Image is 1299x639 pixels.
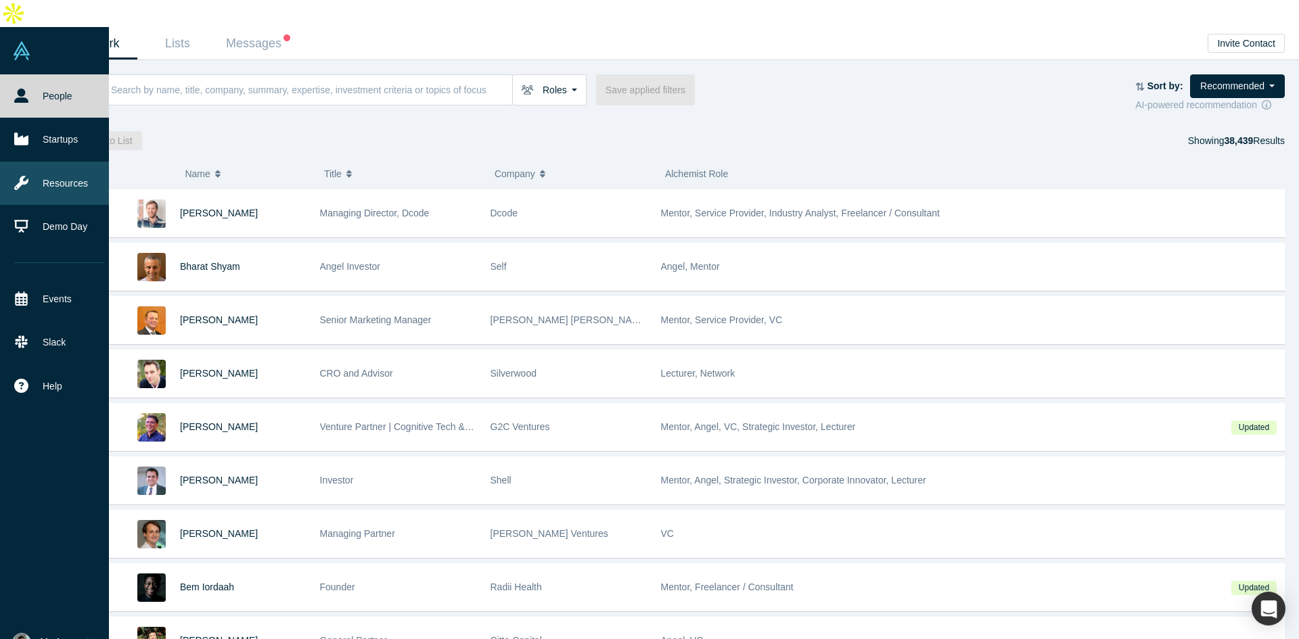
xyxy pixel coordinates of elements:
button: Add to List [78,131,142,150]
a: [PERSON_NAME] [180,475,258,486]
span: Shell [491,475,511,486]
button: Roles [512,74,587,105]
span: VC [661,528,674,539]
span: Silverwood [491,368,537,379]
span: Company [495,160,535,188]
button: Invite Contact [1208,34,1285,53]
span: Venture Partner | Cognitive Tech & Security Expert [320,421,532,432]
div: Showing [1188,131,1285,150]
span: [PERSON_NAME] [PERSON_NAME] [491,314,649,325]
span: Mentor, Freelancer / Consultant [661,582,794,592]
a: [PERSON_NAME] [180,528,258,539]
span: Lecturer, Network [661,368,735,379]
a: Messages [218,28,298,60]
strong: Sort by: [1147,80,1183,91]
strong: 38,439 [1224,135,1253,146]
span: Mentor, Service Provider, Industry Analyst, Freelancer / Consultant [661,208,940,218]
img: Vik Ghai's Profile Image [137,413,166,442]
a: Bem Iordaah [180,582,234,592]
a: [PERSON_NAME] [180,208,258,218]
img: Nate Ashton's Profile Image [137,199,166,228]
img: Sylvain Marseille's Profile Image [137,306,166,335]
span: Senior Marketing Manager [320,314,432,325]
span: Self [491,261,507,272]
span: Managing Director, Dcode [320,208,430,218]
div: AI-powered recommendation [1135,98,1285,112]
a: Lists [137,28,218,60]
a: [PERSON_NAME] [180,368,258,379]
span: Mentor, Angel, VC, Strategic Investor, Lecturer [661,421,856,432]
span: Dcode [491,208,518,218]
span: Title [324,160,342,188]
span: Name [185,160,210,188]
img: Bharat Shyam's Profile Image [137,253,166,281]
span: Help [43,379,62,394]
span: Founder [320,582,355,592]
input: Search by name, title, company, summary, expertise, investment criteria or topics of focus [110,74,512,105]
a: [PERSON_NAME] [180,421,258,432]
button: Recommended [1190,74,1285,98]
span: Mentor, Angel, Strategic Investor, Corporate Innovator, Lecturer [661,475,926,486]
span: Updated [1231,581,1276,595]
img: Vikas Gupta's Profile Image [137,467,166,495]
span: [PERSON_NAME] Ventures [491,528,608,539]
img: Lawrence Barclay's Profile Image [137,520,166,548]
img: Bem Iordaah's Profile Image [137,573,166,602]
span: G2C Ventures [491,421,550,432]
span: Updated [1231,421,1276,435]
a: Bharat Shyam [180,261,240,272]
button: Title [324,160,480,188]
span: Angel, Mentor [661,261,720,272]
span: Investor [320,475,354,486]
a: [PERSON_NAME] [180,314,258,325]
span: Mentor, Service Provider, VC [661,314,783,325]
span: Angel Investor [320,261,381,272]
button: Company [495,160,651,188]
span: Alchemist Role [665,168,728,179]
span: CRO and Advisor [320,368,393,379]
button: Name [185,160,310,188]
img: Alexander Shartsis's Profile Image [137,360,166,388]
img: Alchemist Vault Logo [12,41,31,60]
span: Managing Partner [320,528,395,539]
span: Radii Health [491,582,542,592]
span: Results [1224,135,1285,146]
button: Save applied filters [596,74,695,105]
